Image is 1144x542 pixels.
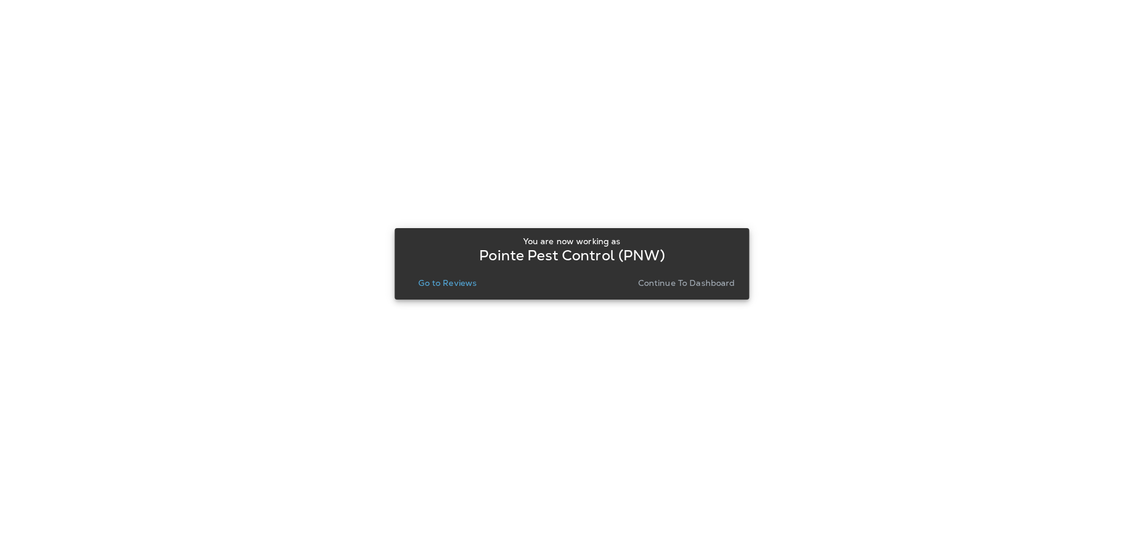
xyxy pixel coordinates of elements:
p: You are now working as [523,236,620,246]
button: Continue to Dashboard [633,275,740,291]
button: Go to Reviews [414,275,481,291]
p: Go to Reviews [418,278,477,288]
p: Continue to Dashboard [638,278,735,288]
p: Pointe Pest Control (PNW) [479,251,665,260]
